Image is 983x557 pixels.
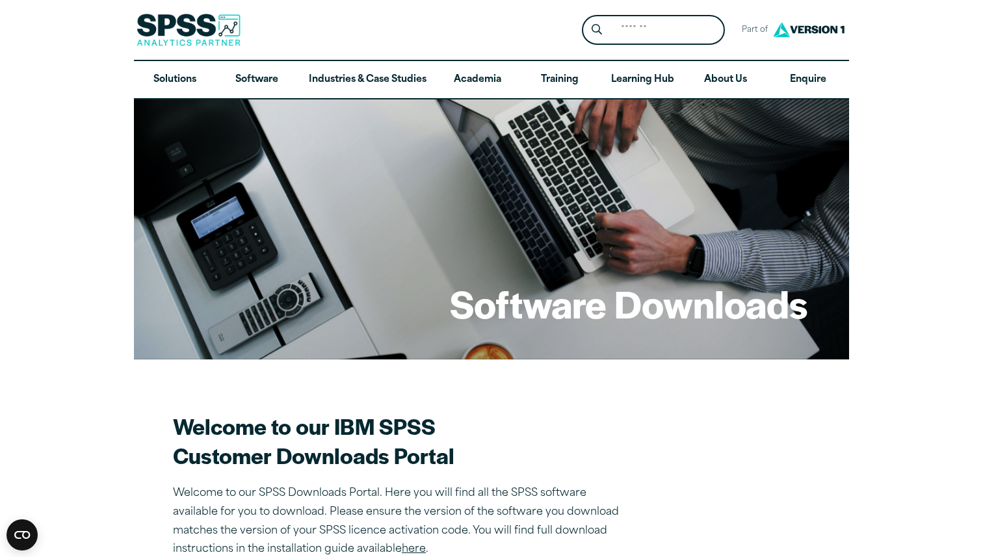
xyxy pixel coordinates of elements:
a: Enquire [767,61,849,99]
h2: Welcome to our IBM SPSS Customer Downloads Portal [173,411,628,470]
img: Version1 Logo [770,18,848,42]
nav: Desktop version of site main menu [134,61,849,99]
a: Software [216,61,298,99]
a: here [402,544,426,554]
h1: Software Downloads [450,278,807,329]
img: SPSS Analytics Partner [137,14,241,46]
button: Search magnifying glass icon [585,18,609,42]
a: Training [519,61,601,99]
svg: Search magnifying glass icon [592,24,602,35]
a: Solutions [134,61,216,99]
a: Industries & Case Studies [298,61,437,99]
span: Part of [735,21,770,40]
button: Open CMP widget [7,519,38,551]
a: Learning Hub [601,61,685,99]
a: Academia [437,61,519,99]
form: Site Header Search Form [582,15,725,45]
a: About Us [685,61,767,99]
